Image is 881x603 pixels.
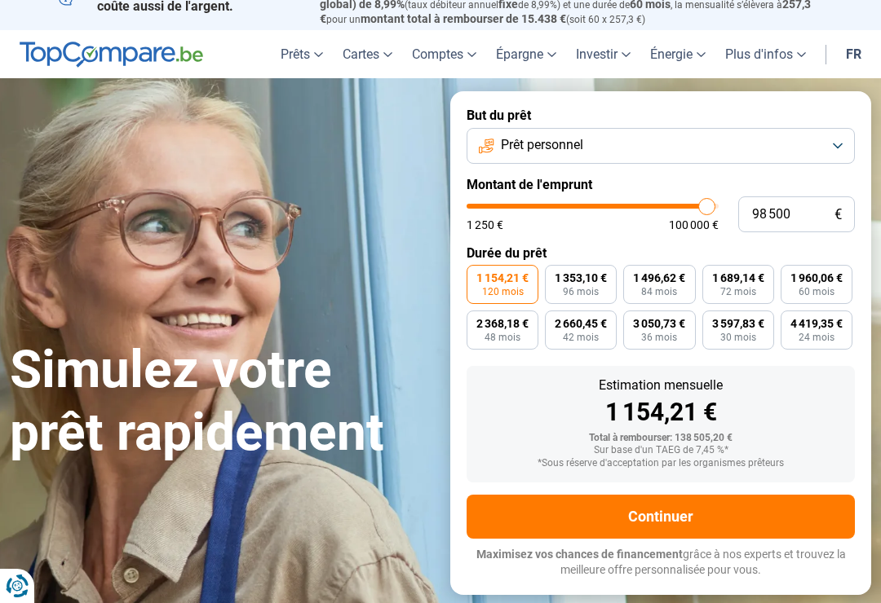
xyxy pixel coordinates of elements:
[720,287,756,297] span: 72 mois
[361,12,566,25] span: montant total à rembourser de 15.438 €
[480,400,842,425] div: 1 154,21 €
[467,245,855,261] label: Durée du prêt
[715,30,816,78] a: Plus d'infos
[467,108,855,123] label: But du prêt
[10,339,431,464] h1: Simulez votre prêt rapidement
[476,318,529,329] span: 2 368,18 €
[835,208,842,222] span: €
[640,30,715,78] a: Énergie
[467,177,855,192] label: Montant de l'emprunt
[566,30,640,78] a: Investir
[482,287,524,297] span: 120 mois
[501,136,583,154] span: Prêt personnel
[633,272,685,284] span: 1 496,62 €
[20,42,203,68] img: TopCompare
[563,287,599,297] span: 96 mois
[480,445,842,456] div: Sur base d'un TAEG de 7,45 %*
[486,30,566,78] a: Épargne
[641,287,677,297] span: 84 mois
[799,332,835,342] span: 24 mois
[555,272,607,284] span: 1 353,10 €
[467,547,855,579] p: grâce à nos experts et trouvez la meilleure offre personnalisée pour vous.
[333,30,402,78] a: Cartes
[641,332,677,342] span: 36 mois
[476,272,529,284] span: 1 154,21 €
[720,332,756,342] span: 30 mois
[476,548,683,561] span: Maximisez vos chances de financement
[712,318,764,329] span: 3 597,83 €
[480,458,842,469] div: *Sous réserve d'acceptation par les organismes prêteurs
[467,128,855,164] button: Prêt personnel
[467,495,855,539] button: Continuer
[402,30,486,78] a: Comptes
[633,318,685,329] span: 3 050,73 €
[480,379,842,392] div: Estimation mensuelle
[712,272,764,284] span: 1 689,14 €
[467,219,503,231] span: 1 250 €
[836,30,871,78] a: fr
[480,433,842,444] div: Total à rembourser: 138 505,20 €
[790,318,843,329] span: 4 419,35 €
[799,287,835,297] span: 60 mois
[485,332,520,342] span: 48 mois
[555,318,607,329] span: 2 660,45 €
[271,30,333,78] a: Prêts
[563,332,599,342] span: 42 mois
[669,219,719,231] span: 100 000 €
[790,272,843,284] span: 1 960,06 €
